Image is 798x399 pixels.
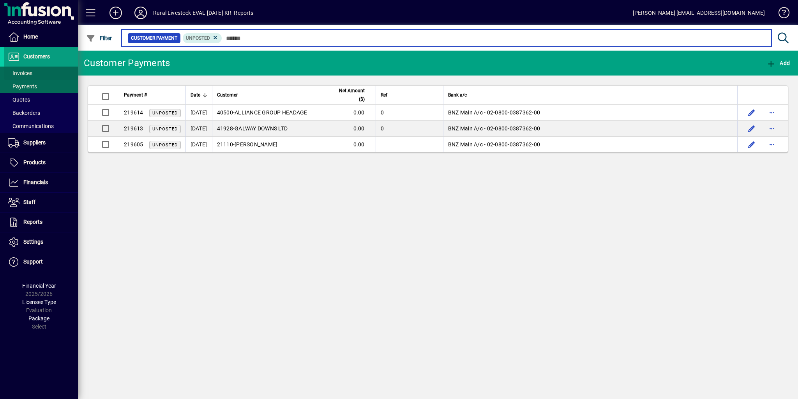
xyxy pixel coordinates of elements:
[766,138,778,151] button: More options
[329,137,376,152] td: 0.00
[124,91,147,99] span: Payment #
[235,141,277,148] span: [PERSON_NAME]
[22,283,56,289] span: Financial Year
[23,159,46,165] span: Products
[84,31,114,45] button: Filter
[23,199,35,205] span: Staff
[28,315,49,322] span: Package
[329,121,376,137] td: 0.00
[745,138,758,151] button: Edit
[217,125,233,132] span: 41928
[152,142,178,148] span: Unposted
[4,80,78,93] a: Payments
[381,91,438,99] div: Ref
[334,86,372,104] div: Net Amount ($)
[8,83,37,90] span: Payments
[23,219,42,225] span: Reports
[448,109,540,116] span: BNZ Main A/c - 02-0800-0387362-00
[8,97,30,103] span: Quotes
[124,141,143,148] span: 219605
[8,110,40,116] span: Backorders
[124,109,143,116] span: 219614
[4,252,78,272] a: Support
[84,57,170,69] div: Customer Payments
[633,7,765,19] div: [PERSON_NAME] [EMAIL_ADDRESS][DOMAIN_NAME]
[23,53,50,60] span: Customers
[4,173,78,192] a: Financials
[764,56,792,70] button: Add
[23,258,43,265] span: Support
[381,125,384,132] span: 0
[185,105,212,121] td: [DATE]
[212,137,329,152] td: -
[23,179,48,185] span: Financials
[4,213,78,232] a: Reports
[185,137,212,152] td: [DATE]
[212,105,329,121] td: -
[4,232,78,252] a: Settings
[217,91,238,99] span: Customer
[185,121,212,137] td: [DATE]
[448,91,467,99] span: Bank a/c
[217,141,233,148] span: 21110
[745,122,758,135] button: Edit
[4,193,78,212] a: Staff
[4,93,78,106] a: Quotes
[23,239,43,245] span: Settings
[766,122,778,135] button: More options
[766,60,790,66] span: Add
[217,109,233,116] span: 40500
[23,33,38,40] span: Home
[183,33,222,43] mat-chip: Customer Payment Status: Unposted
[86,35,112,41] span: Filter
[4,153,78,172] a: Products
[8,70,32,76] span: Invoices
[235,125,288,132] span: GALWAY DOWNS LTD
[212,121,329,137] td: -
[22,299,56,305] span: Licensee Type
[191,91,200,99] span: Date
[103,6,128,20] button: Add
[152,127,178,132] span: Unposted
[191,91,207,99] div: Date
[4,106,78,120] a: Backorders
[124,125,143,132] span: 219613
[334,86,365,104] span: Net Amount ($)
[235,109,307,116] span: ALLIANCE GROUP HEADAGE
[381,91,387,99] span: Ref
[745,106,758,119] button: Edit
[448,141,540,148] span: BNZ Main A/c - 02-0800-0387362-00
[4,67,78,80] a: Invoices
[23,139,46,146] span: Suppliers
[131,34,177,42] span: Customer Payment
[4,120,78,133] a: Communications
[766,106,778,119] button: More options
[381,109,384,116] span: 0
[153,7,254,19] div: Rural Livestock EVAL [DATE] KR_Reports
[4,27,78,47] a: Home
[8,123,54,129] span: Communications
[329,105,376,121] td: 0.00
[152,111,178,116] span: Unposted
[124,91,181,99] div: Payment #
[448,125,540,132] span: BNZ Main A/c - 02-0800-0387362-00
[773,2,788,27] a: Knowledge Base
[128,6,153,20] button: Profile
[186,35,210,41] span: Unposted
[4,133,78,153] a: Suppliers
[448,91,733,99] div: Bank a/c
